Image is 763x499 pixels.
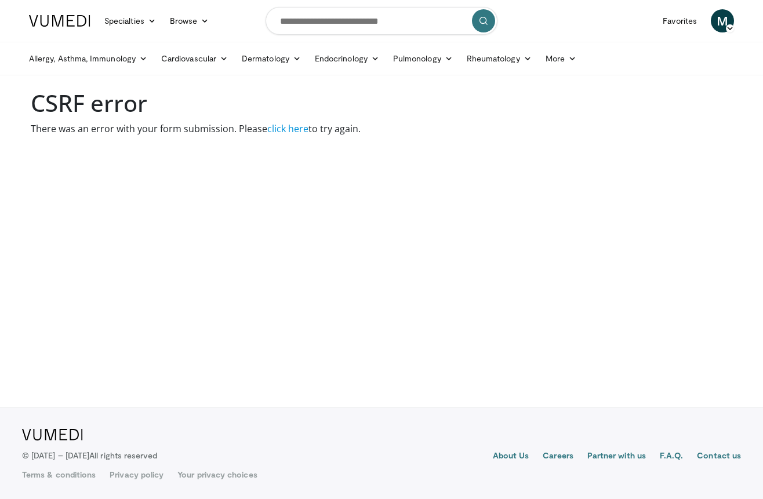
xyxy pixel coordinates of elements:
[587,450,646,464] a: Partner with us
[711,9,734,32] a: M
[660,450,683,464] a: F.A.Q.
[308,47,386,70] a: Endocrinology
[22,429,83,440] img: VuMedi Logo
[29,15,90,27] img: VuMedi Logo
[266,7,497,35] input: Search topics, interventions
[493,450,529,464] a: About Us
[235,47,308,70] a: Dermatology
[97,9,163,32] a: Specialties
[22,47,154,70] a: Allergy, Asthma, Immunology
[31,89,732,117] h1: CSRF error
[163,9,216,32] a: Browse
[89,450,157,460] span: All rights reserved
[543,450,573,464] a: Careers
[154,47,235,70] a: Cardiovascular
[386,47,460,70] a: Pulmonology
[267,122,308,135] a: click here
[460,47,539,70] a: Rheumatology
[31,122,732,136] p: There was an error with your form submission. Please to try again.
[656,9,704,32] a: Favorites
[110,469,163,480] a: Privacy policy
[539,47,583,70] a: More
[177,469,257,480] a: Your privacy choices
[697,450,741,464] a: Contact us
[22,469,96,480] a: Terms & conditions
[22,450,158,461] p: © [DATE] – [DATE]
